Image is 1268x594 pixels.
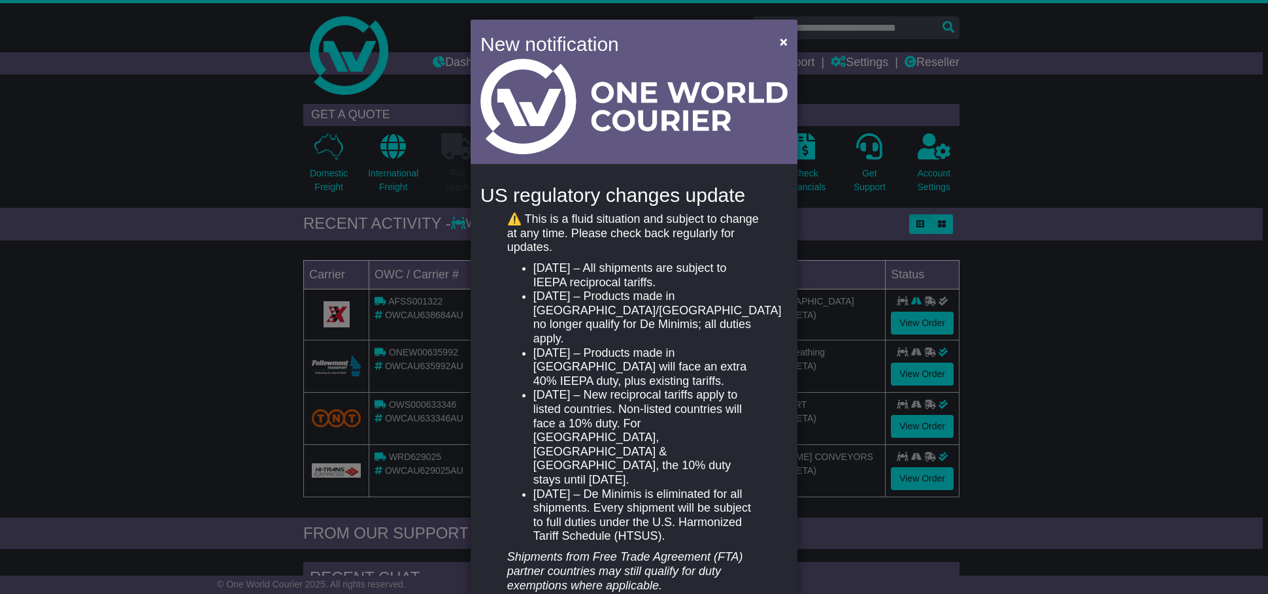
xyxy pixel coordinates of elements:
[773,28,794,55] button: Close
[507,550,743,591] em: Shipments from Free Trade Agreement (FTA) partner countries may still qualify for duty exemptions...
[780,34,788,49] span: ×
[533,261,761,289] li: [DATE] – All shipments are subject to IEEPA reciprocal tariffs.
[507,212,761,255] p: ⚠️ This is a fluid situation and subject to change at any time. Please check back regularly for u...
[533,289,761,346] li: [DATE] – Products made in [GEOGRAPHIC_DATA]/[GEOGRAPHIC_DATA] no longer qualify for De Minimis; a...
[480,59,788,154] img: Light
[533,487,761,544] li: [DATE] – De Minimis is eliminated for all shipments. Every shipment will be subject to full dutie...
[480,184,788,206] h4: US regulatory changes update
[480,29,761,59] h4: New notification
[533,388,761,487] li: [DATE] – New reciprocal tariffs apply to listed countries. Non-listed countries will face a 10% d...
[533,346,761,389] li: [DATE] – Products made in [GEOGRAPHIC_DATA] will face an extra 40% IEEPA duty, plus existing tari...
